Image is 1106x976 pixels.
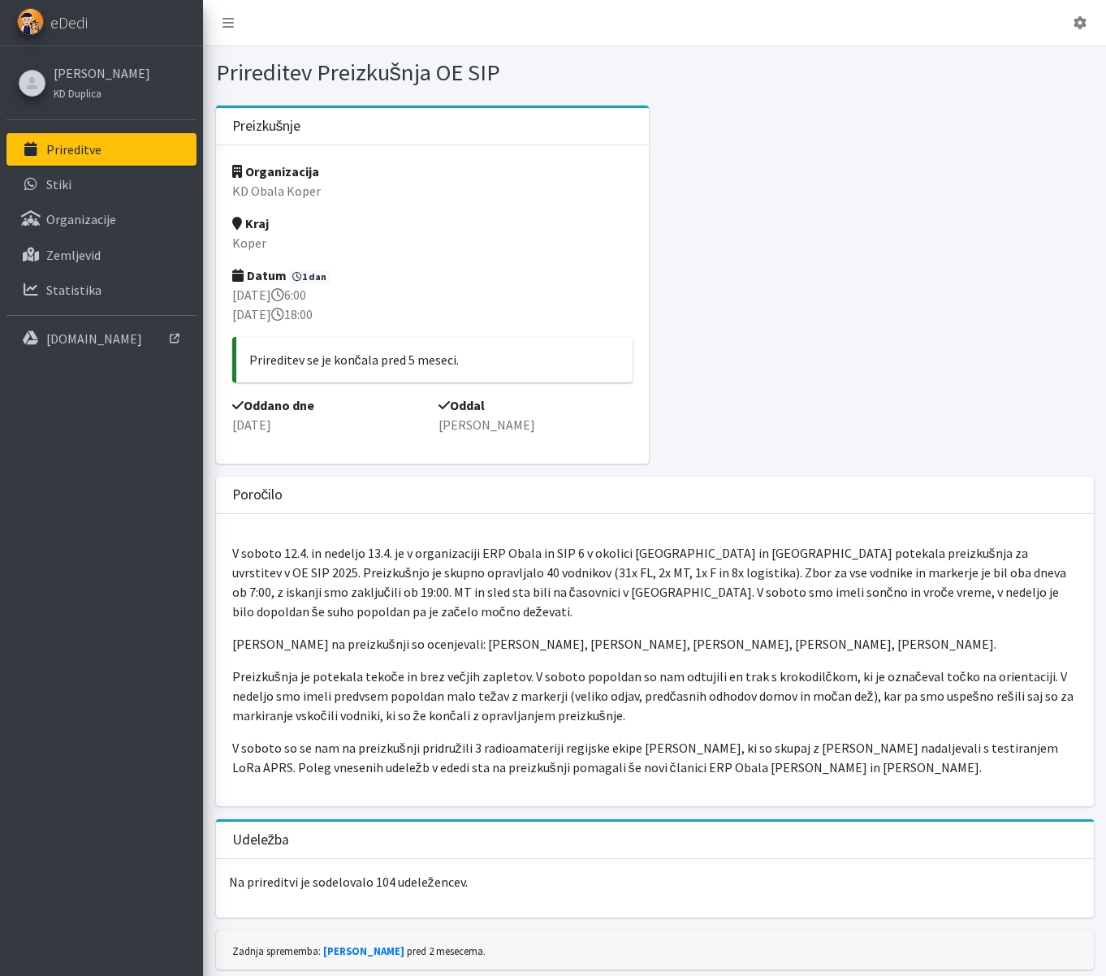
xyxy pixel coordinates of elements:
a: [PERSON_NAME] [323,944,404,957]
h3: Poročilo [232,486,283,503]
a: Statistika [6,274,197,306]
a: Prireditve [6,133,197,166]
a: KD Duplica [54,83,150,102]
span: eDedi [50,11,88,35]
h3: Udeležba [232,831,290,849]
p: Statistika [46,282,102,298]
h1: Prireditev Preizkušnja OE SIP [216,58,649,87]
p: V soboto so se nam na preizkušnji pridružili 3 radioamateriji regijske ekipe [PERSON_NAME], ki so... [232,738,1078,777]
p: [DATE] [232,415,426,434]
p: Prireditve [46,141,102,158]
p: [PERSON_NAME] [439,415,633,434]
p: Stiki [46,176,71,192]
a: Organizacije [6,203,197,235]
a: [PERSON_NAME] [54,63,150,83]
a: [DOMAIN_NAME] [6,322,197,355]
p: Prireditev se je končala pred 5 meseci. [249,350,620,369]
p: [DOMAIN_NAME] [46,330,142,347]
p: Zemljevid [46,247,101,263]
p: [PERSON_NAME] na preizkušnji so ocenjevali: [PERSON_NAME], [PERSON_NAME], [PERSON_NAME], [PERSON_... [232,634,1078,654]
p: Koper [232,233,633,253]
p: Na prireditvi je sodelovalo 104 udeležencev. [216,859,1094,905]
a: Stiki [6,168,197,201]
strong: Kraj [232,215,269,231]
strong: Oddal [439,397,485,413]
img: eDedi [17,8,44,35]
strong: Oddano dne [232,397,314,413]
strong: Organizacija [232,163,319,179]
small: KD Duplica [54,87,102,100]
p: Preizkušnja je potekala tekoče in brez večjih zapletov. V soboto popoldan so nam odtujili en trak... [232,667,1078,725]
strong: Datum [232,267,287,283]
p: V soboto 12.4. in nedeljo 13.4. je v organizaciji ERP Obala in SIP 6 v okolici [GEOGRAPHIC_DATA] ... [232,543,1078,621]
p: [DATE] 6:00 [DATE] 18:00 [232,285,633,324]
span: 1 dan [289,270,331,284]
a: Zemljevid [6,239,197,271]
h3: Preizkušnje [232,118,301,135]
p: KD Obala Koper [232,181,633,201]
small: Zadnja sprememba: pred 2 mesecema. [232,944,486,957]
p: Organizacije [46,211,116,227]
